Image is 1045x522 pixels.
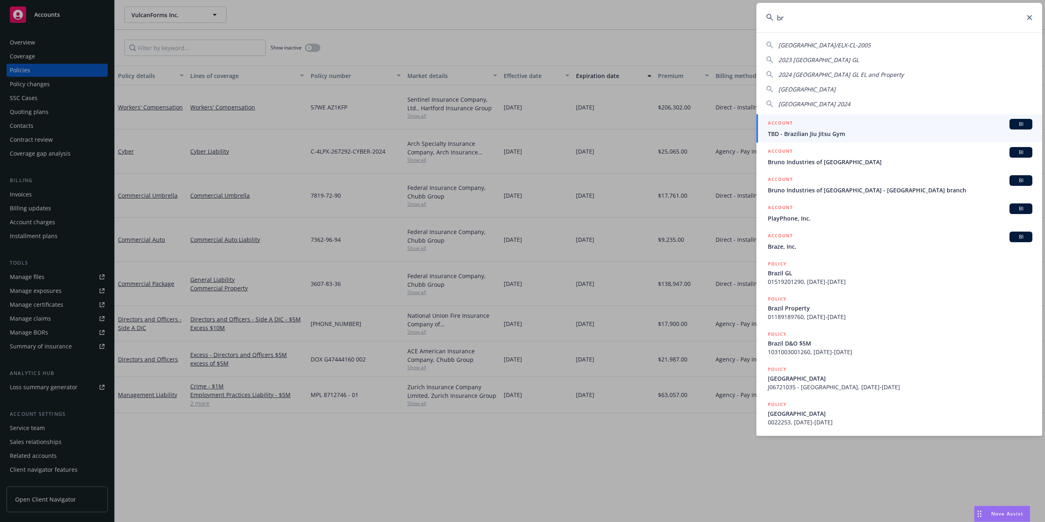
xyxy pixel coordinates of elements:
[768,269,1032,277] span: Brazil GL
[768,374,1032,383] span: [GEOGRAPHIC_DATA]
[756,290,1042,326] a: POLICYBrazil Property01189189760, [DATE]-[DATE]
[778,100,850,108] span: [GEOGRAPHIC_DATA] 2024
[768,175,793,185] h5: ACCOUNT
[768,409,1032,418] span: [GEOGRAPHIC_DATA]
[768,232,793,241] h5: ACCOUNT
[778,85,836,93] span: [GEOGRAPHIC_DATA]
[768,400,787,408] h5: POLICY
[768,418,1032,426] span: 0022253, [DATE]-[DATE]
[778,56,859,64] span: 2023 [GEOGRAPHIC_DATA] GL
[756,199,1042,227] a: ACCOUNTBIPlayPhone, Inc.
[778,41,871,49] span: [GEOGRAPHIC_DATA]/ELX-CL-2005
[756,114,1042,143] a: ACCOUNTBITBD - Brazilian Jiu Jitsu Gym
[768,339,1032,348] span: Brazil D&O $5M
[778,71,904,78] span: 2024 [GEOGRAPHIC_DATA] GL EL and Property
[768,260,787,268] h5: POLICY
[768,277,1032,286] span: 01519201290, [DATE]-[DATE]
[768,129,1032,138] span: TBD - Brazilian Jiu Jitsu Gym
[756,326,1042,361] a: POLICYBrazil D&O $5M1031003001260, [DATE]-[DATE]
[768,383,1032,391] span: J06721035 - [GEOGRAPHIC_DATA], [DATE]-[DATE]
[768,242,1032,251] span: Braze, Inc.
[768,186,1032,194] span: Bruno Industries of [GEOGRAPHIC_DATA] - [GEOGRAPHIC_DATA] branch
[768,330,787,338] h5: POLICY
[756,171,1042,199] a: ACCOUNTBIBruno Industries of [GEOGRAPHIC_DATA] - [GEOGRAPHIC_DATA] branch
[756,361,1042,396] a: POLICY[GEOGRAPHIC_DATA]J06721035 - [GEOGRAPHIC_DATA], [DATE]-[DATE]
[756,255,1042,290] a: POLICYBrazil GL01519201290, [DATE]-[DATE]
[756,227,1042,255] a: ACCOUNTBIBraze, Inc.
[1013,233,1029,241] span: BI
[1013,177,1029,184] span: BI
[756,396,1042,431] a: POLICY[GEOGRAPHIC_DATA]0022253, [DATE]-[DATE]
[991,510,1023,517] span: Nova Assist
[768,119,793,129] h5: ACCOUNT
[974,506,1030,522] button: Nova Assist
[768,295,787,303] h5: POLICY
[1013,205,1029,212] span: BI
[974,506,985,522] div: Drag to move
[756,3,1042,32] input: Search...
[768,365,787,373] h5: POLICY
[756,143,1042,171] a: ACCOUNTBIBruno Industries of [GEOGRAPHIC_DATA]
[768,348,1032,356] span: 1031003001260, [DATE]-[DATE]
[768,214,1032,223] span: PlayPhone, Inc.
[768,158,1032,166] span: Bruno Industries of [GEOGRAPHIC_DATA]
[768,304,1032,312] span: Brazil Property
[1013,149,1029,156] span: BI
[768,147,793,157] h5: ACCOUNT
[768,203,793,213] h5: ACCOUNT
[1013,120,1029,128] span: BI
[768,312,1032,321] span: 01189189760, [DATE]-[DATE]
